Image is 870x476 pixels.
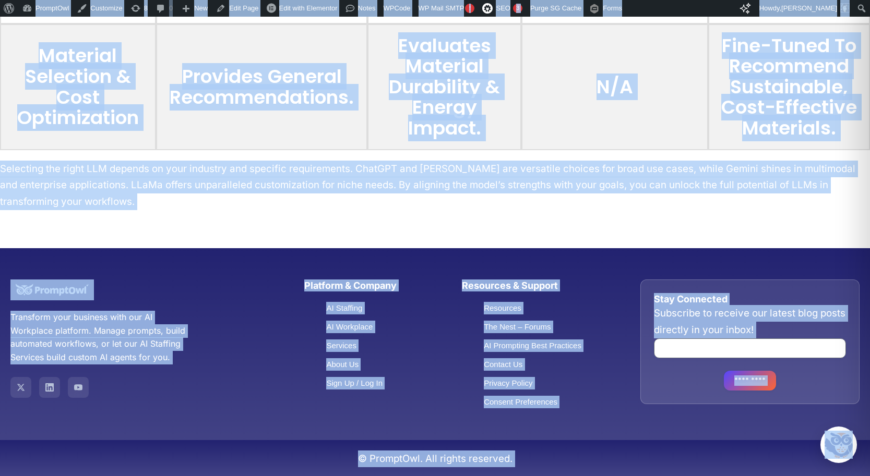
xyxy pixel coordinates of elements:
[165,66,359,107] div: Provides general recommendations.
[654,293,846,305] h3: Stay Connected
[484,303,521,312] a: Resources
[465,4,474,13] span: !
[326,379,383,387] a: Sign Up / Log In
[39,377,60,398] a: PromptOwl on LinkedIn
[326,303,362,312] a: AI Staffing
[326,360,359,369] a: About Us
[513,4,522,13] div: 3
[484,360,522,369] a: Contact Us
[68,377,89,398] a: PromptOwl on YouTube
[304,279,441,291] h3: Platform & Company
[10,279,94,300] img: PromptOwl Logo
[358,453,513,465] span: © PromptOwl. All rights reserved.
[825,431,853,459] img: Hootie - PromptOwl AI Assistant
[530,77,699,97] div: N/A
[376,35,513,139] div: Evaluates material durability & energy impact.
[654,305,846,338] p: Subscribe to receive our latest blog posts directly in your inbox!
[484,397,557,406] a: Consent Preferences
[462,279,599,291] h3: Resources & Support
[10,377,31,398] a: PromptOwl on X
[279,4,338,12] span: Edit with Elementor
[484,322,551,331] a: The Nest – Forums
[496,4,510,12] span: SEO
[781,4,837,12] span: [PERSON_NAME]
[10,311,193,364] p: Transform your business with our AI Workplace platform. Manage prompts, build automated workflows...
[326,341,356,350] a: Services
[484,379,532,387] a: Privacy Policy
[9,45,147,128] div: Material Selection & Cost Optimization
[484,341,581,350] a: AI Prompting Best Practices
[717,35,861,139] div: Fine-tuned to recommend sustainable, cost-effective materials.
[326,322,373,331] a: AI Workplace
